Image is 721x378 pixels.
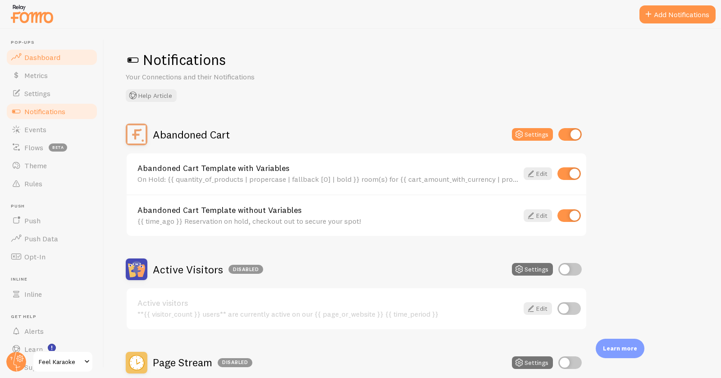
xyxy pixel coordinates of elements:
a: Alerts [5,322,98,340]
a: Rules [5,175,98,193]
a: Settings [5,84,98,102]
span: Learn [24,345,43,354]
a: Push [5,212,98,230]
img: Abandoned Cart [126,124,147,145]
div: **{{ visitor_count }} users** are currently active on our {{ page_or_website }} {{ time_period }} [137,310,518,318]
span: Settings [24,89,50,98]
span: Rules [24,179,42,188]
span: Alerts [24,327,44,336]
a: Opt-In [5,248,98,266]
a: Feel Karaoke [32,351,93,373]
h2: Page Stream [153,355,252,369]
a: Abandoned Cart Template without Variables [137,206,518,214]
button: Settings [512,356,553,369]
a: Abandoned Cart Template with Variables [137,164,518,172]
span: Notifications [24,107,65,116]
button: Help Article [126,89,177,102]
span: Push [24,216,41,225]
h2: Active Visitors [153,263,263,277]
span: Inline [24,290,42,299]
a: Edit [524,302,552,315]
a: Edit [524,167,552,180]
span: Push Data [24,234,58,243]
span: Push [11,203,98,209]
span: Inline [11,277,98,282]
button: Settings [512,128,553,141]
img: Active Visitors [126,258,147,280]
span: Get Help [11,314,98,320]
span: Pop-ups [11,40,98,46]
a: Flows beta [5,138,98,157]
h1: Notifications [126,51,699,69]
a: Edit [524,209,552,222]
p: Your Connections and their Notifications [126,72,342,82]
span: beta [49,143,67,152]
span: Events [24,125,46,134]
span: Feel Karaoke [39,356,82,367]
span: Metrics [24,71,48,80]
div: Learn more [596,339,644,358]
div: Disabled [228,265,263,274]
a: Dashboard [5,48,98,66]
a: Push Data [5,230,98,248]
span: Flows [24,143,43,152]
div: On Hold: {{ quantity_of_products | propercase | fallback [0] | bold }} room(s) for {{ cart_amount... [137,175,518,183]
img: fomo-relay-logo-orange.svg [9,2,55,25]
span: Theme [24,161,47,170]
a: Metrics [5,66,98,84]
a: Notifications [5,102,98,120]
button: Settings [512,263,553,276]
a: Inline [5,285,98,303]
svg: <p>Watch New Feature Tutorials!</p> [48,344,56,352]
img: Page Stream [126,352,147,373]
div: Disabled [218,358,252,367]
h2: Abandoned Cart [153,128,230,142]
a: Events [5,120,98,138]
div: {{ time_ago }} Reservation on hold, checkout out to secure your spot! [137,217,518,225]
a: Learn [5,340,98,358]
p: Learn more [603,344,637,353]
span: Dashboard [24,53,60,62]
a: Theme [5,157,98,175]
span: Opt-In [24,252,46,261]
a: Active visitors [137,299,518,307]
